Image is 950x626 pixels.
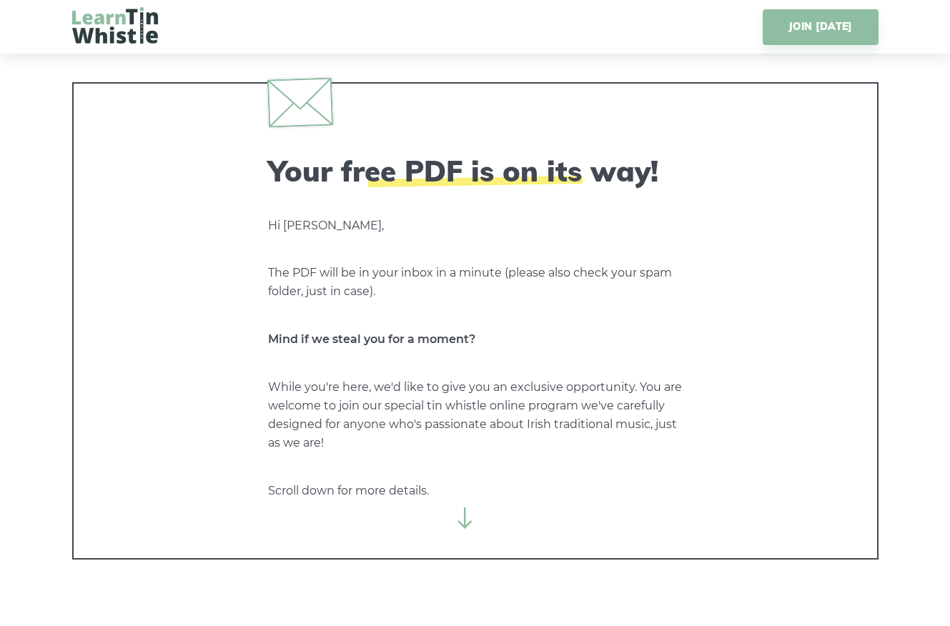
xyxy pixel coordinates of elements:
strong: Mind if we steal you for a moment? [268,332,475,346]
h2: Your free PDF is on its way! [268,154,683,188]
p: The PDF will be in your inbox in a minute (please also check your spam folder, just in case). [268,264,683,301]
p: Scroll down for more details. [268,482,683,500]
a: JOIN [DATE] [763,9,878,45]
img: envelope.svg [267,77,332,127]
img: LearnTinWhistle.com [72,7,158,44]
p: While you're here, we'd like to give you an exclusive opportunity. You are welcome to join our sp... [268,378,683,452]
p: Hi [PERSON_NAME], [268,217,683,235]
